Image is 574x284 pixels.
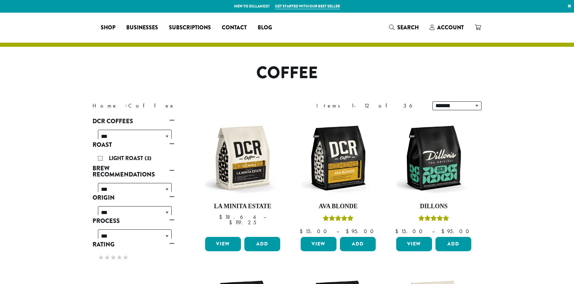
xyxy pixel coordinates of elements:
[346,228,377,235] bdi: 95.00
[299,203,377,210] h4: Ava Blonde
[101,24,115,32] span: Shop
[395,228,426,235] bdi: 15.00
[229,219,235,226] span: $
[92,203,174,215] div: Origin
[323,214,354,225] div: Rated 5.00 out of 5
[123,253,129,262] span: ★
[300,228,305,235] span: $
[87,63,487,83] h1: Coffee
[104,253,110,262] span: ★
[116,253,123,262] span: ★
[126,24,158,32] span: Businesses
[92,102,118,109] a: Home
[437,24,464,31] span: Account
[95,22,121,33] a: Shop
[340,237,376,251] button: Add
[316,102,422,110] div: Items 1-12 of 36
[441,228,472,235] bdi: 95.00
[203,203,282,210] h4: La Minita Estate
[145,154,152,162] span: (3)
[301,237,336,251] a: View
[92,250,174,262] div: Rating
[229,219,256,226] bdi: 119.25
[110,253,116,262] span: ★
[203,119,282,234] a: La Minita Estate
[299,119,377,197] img: DCR-12oz-Ava-Blonde-Stock-scaled.png
[219,213,225,221] span: $
[394,119,473,234] a: DillonsRated 5.00 out of 5
[336,228,339,235] span: –
[299,119,377,234] a: Ava BlondeRated 5.00 out of 5
[92,192,174,203] a: Origin
[435,237,471,251] button: Add
[397,24,419,31] span: Search
[394,119,473,197] img: DCR-12oz-Dillons-Stock-scaled.png
[92,227,174,238] div: Process
[92,151,174,162] div: Roast
[222,24,247,32] span: Contact
[441,228,447,235] span: $
[92,139,174,151] a: Roast
[92,115,174,127] a: DCR Coffees
[244,237,280,251] button: Add
[98,253,104,262] span: ★
[432,228,435,235] span: –
[92,180,174,192] div: Brew Recommendations
[205,237,241,251] a: View
[169,24,211,32] span: Subscriptions
[203,119,282,197] img: DCR-12oz-La-Minita-Estate-Stock-scaled.png
[125,99,127,110] span: ›
[396,237,432,251] a: View
[92,239,174,250] a: Rating
[92,102,277,110] nav: Breadcrumb
[275,3,340,9] a: Get started with our best seller
[258,24,272,32] span: Blog
[384,22,424,33] a: Search
[300,228,330,235] bdi: 15.00
[263,213,266,221] span: –
[346,228,351,235] span: $
[109,154,145,162] span: Light Roast
[92,162,174,180] a: Brew Recommendations
[418,214,449,225] div: Rated 5.00 out of 5
[92,215,174,227] a: Process
[395,228,401,235] span: $
[394,203,473,210] h4: Dillons
[92,127,174,139] div: DCR Coffees
[219,213,257,221] bdi: 18.64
